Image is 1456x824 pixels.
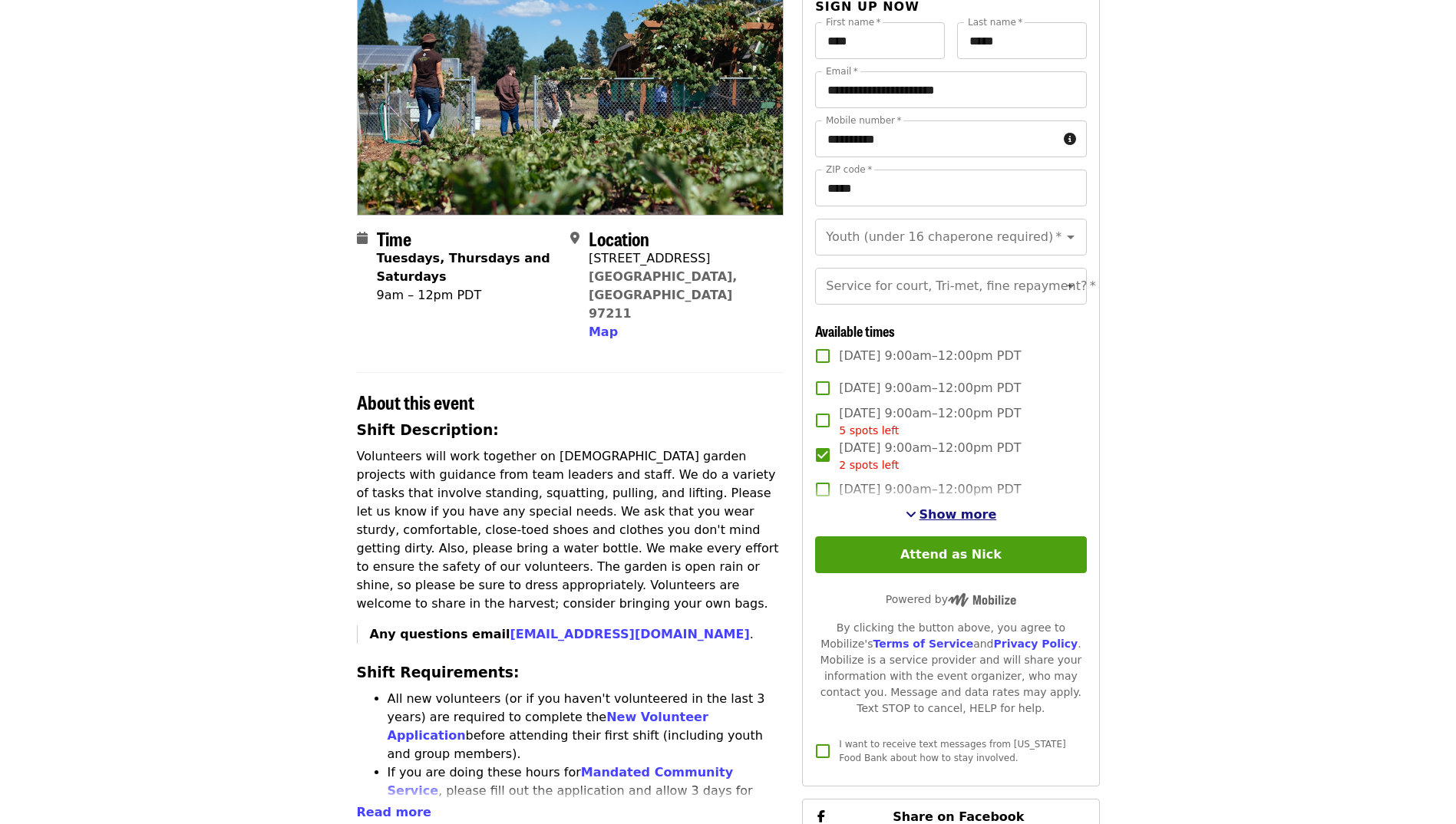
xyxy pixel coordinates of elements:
[589,323,618,341] button: Map
[370,625,784,644] p: .
[388,690,784,763] li: All new volunteers (or if you haven't volunteered in the last 3 years) are required to complete t...
[948,593,1016,607] img: Powered by Mobilize
[1060,226,1081,248] button: Open
[815,22,945,59] input: First name
[826,165,872,174] label: ZIP code
[388,710,708,743] a: New Volunteer Application
[510,627,749,641] a: [EMAIL_ADDRESS][DOMAIN_NAME]
[826,116,901,125] label: Mobile number
[906,506,997,524] button: See more timeslots
[357,422,499,438] strong: Shift Description:
[839,424,899,437] span: 5 spots left
[826,67,858,76] label: Email
[357,805,431,819] span: Read more
[839,480,1021,499] span: [DATE] 9:00am–12:00pm PDT
[815,620,1086,717] div: By clicking the button above, you agree to Mobilize's and . Mobilize is a service provider and wi...
[886,593,1016,605] span: Powered by
[826,18,881,27] label: First name
[1064,132,1076,147] i: circle-info icon
[839,347,1021,365] span: [DATE] 9:00am–12:00pm PDT
[357,447,784,613] p: Volunteers will work together on [DEMOGRAPHIC_DATA] garden projects with guidance from team leade...
[957,22,1087,59] input: Last name
[839,404,1021,439] span: [DATE] 9:00am–12:00pm PDT
[919,507,997,522] span: Show more
[815,71,1086,108] input: Email
[377,286,558,305] div: 9am – 12pm PDT
[589,225,649,252] span: Location
[815,170,1086,206] input: ZIP code
[993,638,1078,650] a: Privacy Policy
[839,379,1021,397] span: [DATE] 9:00am–12:00pm PDT
[357,388,474,415] span: About this event
[893,809,1024,824] span: Share on Facebook
[357,231,368,246] i: calendar icon
[589,249,771,268] div: [STREET_ADDRESS]
[570,231,579,246] i: map-marker-alt icon
[968,18,1022,27] label: Last name
[839,439,1021,473] span: [DATE] 9:00am–12:00pm PDT
[815,120,1057,157] input: Mobile number
[357,803,431,822] button: Read more
[839,459,899,471] span: 2 spots left
[377,251,550,284] strong: Tuesdays, Thursdays and Saturdays
[589,325,618,339] span: Map
[873,638,973,650] a: Terms of Service
[357,664,520,681] strong: Shift Requirements:
[815,321,895,341] span: Available times
[1060,275,1081,297] button: Open
[377,225,411,252] span: Time
[839,739,1065,763] span: I want to receive text messages from [US_STATE] Food Bank about how to stay involved.
[815,536,1086,573] button: Attend as Nick
[589,269,738,321] a: [GEOGRAPHIC_DATA], [GEOGRAPHIC_DATA] 97211
[370,627,750,641] strong: Any questions email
